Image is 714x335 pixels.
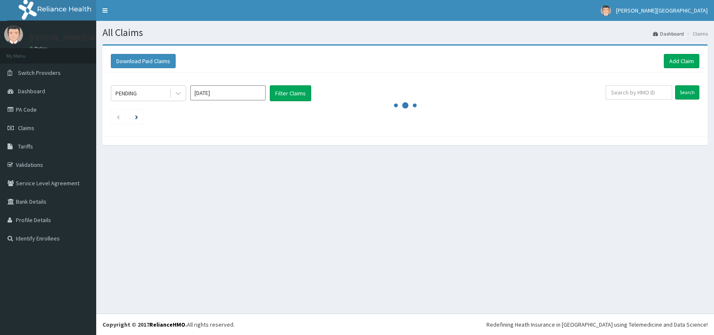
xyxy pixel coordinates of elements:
div: PENDING [115,89,137,97]
p: [PERSON_NAME][GEOGRAPHIC_DATA] [29,34,153,41]
a: RelianceHMO [149,321,185,328]
h1: All Claims [102,27,708,38]
button: Filter Claims [270,85,311,101]
span: [PERSON_NAME][GEOGRAPHIC_DATA] [616,7,708,14]
img: User Image [601,5,611,16]
footer: All rights reserved. [96,314,714,335]
a: Next page [135,113,138,120]
input: Select Month and Year [190,85,266,100]
span: Switch Providers [18,69,61,77]
button: Download Paid Claims [111,54,176,68]
input: Search [675,85,699,100]
span: Tariffs [18,143,33,150]
strong: Copyright © 2017 . [102,321,187,328]
input: Search by HMO ID [606,85,672,100]
li: Claims [685,30,708,37]
a: Online [29,46,49,51]
a: Dashboard [653,30,684,37]
svg: audio-loading [393,93,418,118]
a: Previous page [116,113,120,120]
div: Redefining Heath Insurance in [GEOGRAPHIC_DATA] using Telemedicine and Data Science! [486,320,708,329]
span: Claims [18,124,34,132]
span: Dashboard [18,87,45,95]
img: User Image [4,25,23,44]
a: Add Claim [664,54,699,68]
